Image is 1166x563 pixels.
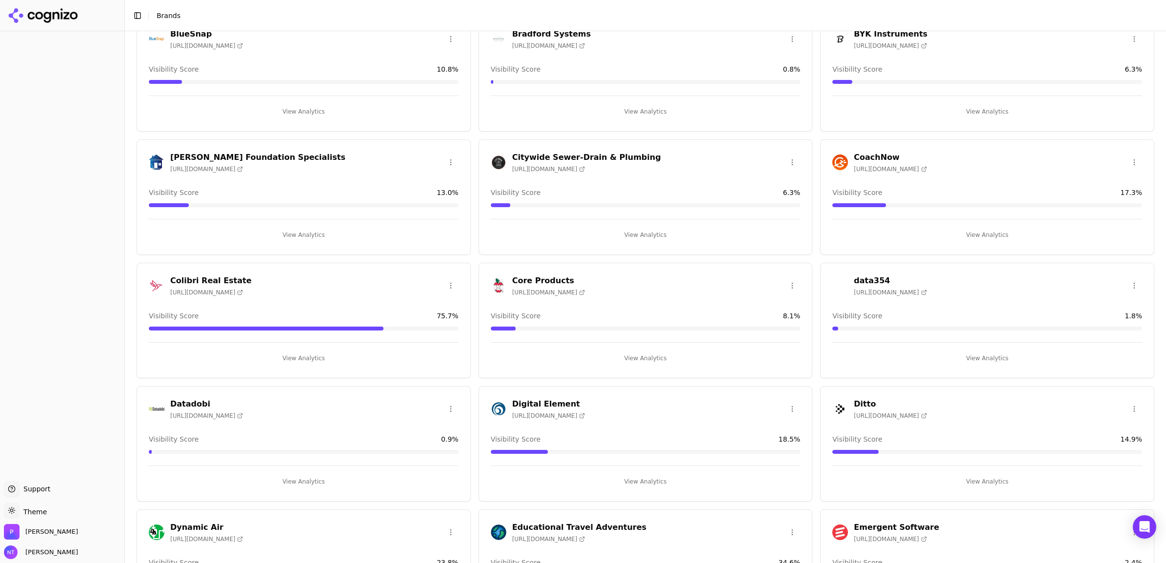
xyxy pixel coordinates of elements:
img: BlueSnap [149,31,164,47]
button: Open organization switcher [4,524,78,540]
h3: BYK Instruments [854,28,927,40]
h3: Datadobi [170,398,243,410]
img: Cantey Foundation Specialists [149,155,164,170]
span: [URL][DOMAIN_NAME] [512,535,585,543]
span: 75.7 % [437,311,458,321]
button: View Analytics [149,350,459,366]
span: [URL][DOMAIN_NAME] [170,165,243,173]
h3: Core Products [512,275,585,287]
h3: Bradford Systems [512,28,591,40]
h3: Emergent Software [854,522,939,533]
span: Visibility Score [832,434,882,444]
span: [URL][DOMAIN_NAME] [170,412,243,420]
span: [URL][DOMAIN_NAME] [170,42,243,50]
h3: data354 [854,275,926,287]
span: [URL][DOMAIN_NAME] [854,289,926,296]
button: View Analytics [491,104,801,119]
button: View Analytics [832,474,1142,489]
img: Dynamic Air [149,524,164,540]
h3: Digital Element [512,398,585,410]
span: 13.0 % [437,188,458,197]
button: View Analytics [149,227,459,243]
img: Citywide Sewer-Drain & Plumbing [491,155,506,170]
img: data354 [832,278,848,293]
button: View Analytics [832,104,1142,119]
span: Perrill [25,527,78,536]
span: Visibility Score [832,64,882,74]
span: Visibility Score [149,64,199,74]
span: 0.8 % [783,64,801,74]
span: [URL][DOMAIN_NAME] [512,289,585,296]
span: 6.3 % [1125,64,1142,74]
img: Datadobi [149,401,164,417]
span: Visibility Score [149,434,199,444]
span: [URL][DOMAIN_NAME] [854,42,926,50]
span: Visibility Score [491,188,541,197]
span: Support [20,484,50,494]
h3: Educational Travel Adventures [512,522,646,533]
img: CoachNow [832,155,848,170]
span: [URL][DOMAIN_NAME] [512,412,585,420]
button: View Analytics [832,350,1142,366]
span: [PERSON_NAME] [21,548,78,557]
span: [URL][DOMAIN_NAME] [170,289,243,296]
button: View Analytics [832,227,1142,243]
div: Open Intercom Messenger [1133,515,1156,539]
span: Brands [157,12,181,19]
span: 1.8 % [1125,311,1142,321]
button: View Analytics [491,350,801,366]
span: 18.5 % [779,434,800,444]
button: Open user button [4,545,78,559]
span: 10.8 % [437,64,458,74]
span: [URL][DOMAIN_NAME] [854,535,926,543]
img: BYK Instruments [832,31,848,47]
img: Emergent Software [832,524,848,540]
button: View Analytics [149,104,459,119]
span: [URL][DOMAIN_NAME] [512,165,585,173]
span: Visibility Score [832,188,882,197]
span: 14.9 % [1121,434,1142,444]
span: 6.3 % [783,188,801,197]
span: 17.3 % [1121,188,1142,197]
span: 8.1 % [783,311,801,321]
span: Visibility Score [832,311,882,321]
span: 0.9 % [441,434,459,444]
button: View Analytics [491,227,801,243]
span: Visibility Score [491,434,541,444]
span: [URL][DOMAIN_NAME] [170,535,243,543]
button: View Analytics [149,474,459,489]
span: Visibility Score [491,64,541,74]
nav: breadcrumb [157,11,1139,20]
h3: BlueSnap [170,28,243,40]
h3: [PERSON_NAME] Foundation Specialists [170,152,345,163]
img: Perrill [4,524,20,540]
span: Theme [20,508,47,516]
img: Core Products [491,278,506,293]
h3: CoachNow [854,152,926,163]
span: [URL][DOMAIN_NAME] [854,412,926,420]
span: Visibility Score [149,188,199,197]
span: Visibility Score [491,311,541,321]
span: [URL][DOMAIN_NAME] [512,42,585,50]
img: Nate Tower [4,545,18,559]
img: Ditto [832,401,848,417]
img: Bradford Systems [491,31,506,47]
img: Digital Element [491,401,506,417]
h3: Colibri Real Estate [170,275,252,287]
img: Educational Travel Adventures [491,524,506,540]
span: Visibility Score [149,311,199,321]
button: View Analytics [491,474,801,489]
span: [URL][DOMAIN_NAME] [854,165,926,173]
h3: Citywide Sewer-Drain & Plumbing [512,152,661,163]
h3: Dynamic Air [170,522,243,533]
img: Colibri Real Estate [149,278,164,293]
h3: Ditto [854,398,926,410]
